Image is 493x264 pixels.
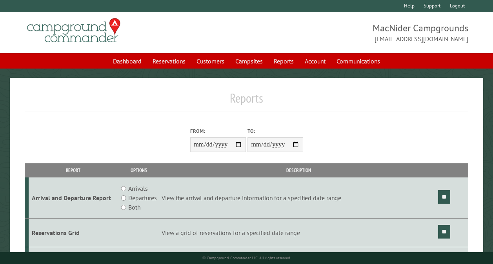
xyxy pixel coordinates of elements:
a: Customers [192,54,229,69]
a: Campsites [231,54,267,69]
th: Description [160,163,437,177]
td: Reservations Grid [29,219,118,247]
label: Departures [128,193,157,203]
a: Reports [269,54,298,69]
a: Communications [332,54,385,69]
td: View the arrival and departure information for a specified date range [160,177,437,219]
label: Arrivals [128,184,148,193]
a: Reservations [148,54,190,69]
label: From: [190,127,246,135]
td: View a grid of reservations for a specified date range [160,219,437,247]
span: MacNider Campgrounds [EMAIL_ADDRESS][DOMAIN_NAME] [247,22,469,43]
label: Both [128,203,140,212]
label: To: [247,127,303,135]
small: © Campground Commander LLC. All rights reserved. [202,255,291,260]
td: Arrival and Departure Report [29,177,118,219]
a: Dashboard [108,54,146,69]
th: Report [29,163,118,177]
a: Account [300,54,330,69]
h1: Reports [25,90,468,112]
th: Options [117,163,160,177]
img: Campground Commander [25,15,123,46]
